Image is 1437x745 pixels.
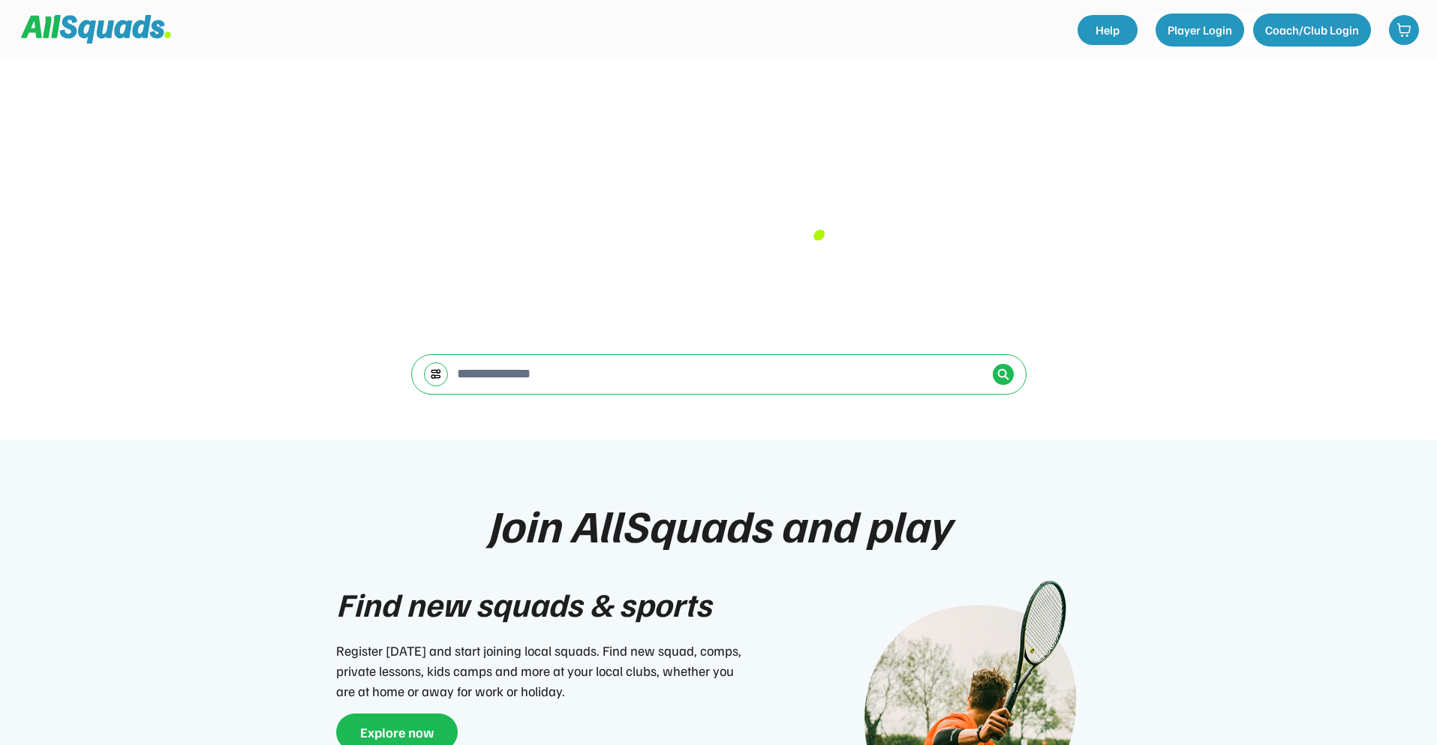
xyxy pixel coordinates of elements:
[1078,15,1138,45] a: Help
[487,500,951,549] div: Join AllSquads and play
[336,641,749,701] div: Register [DATE] and start joining local squads. Find new squad, comps, private lessons, kids camp...
[1156,14,1244,47] button: Player Login
[1396,23,1411,38] img: shopping-cart-01%20%281%29.svg
[381,260,1057,324] div: Browse, compare & book local coaching programs, camps and other sports activities.
[21,15,171,44] img: Squad%20Logo.svg
[810,173,826,255] font: .
[1253,14,1371,47] button: Coach/Club Login
[430,368,442,380] img: settings-03.svg
[997,368,1009,380] img: Icon%20%2838%29.svg
[336,579,711,629] div: Find new squads & sports
[381,105,1057,251] div: Find your Squad [DATE]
